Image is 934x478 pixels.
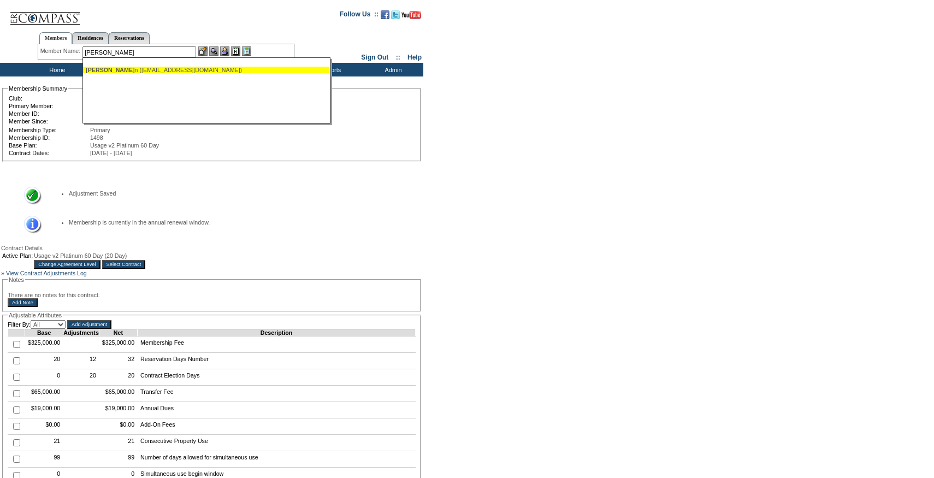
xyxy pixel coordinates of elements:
[8,320,66,329] td: Filter By:
[99,418,137,435] td: $0.00
[138,402,416,418] td: Annual Dues
[340,9,379,22] td: Follow Us ::
[39,32,73,44] a: Members
[9,134,89,141] td: Membership ID:
[63,353,99,369] td: 12
[8,292,100,298] span: There are no notes for this contract.
[109,32,150,44] a: Reservations
[69,219,405,226] li: Membership is currently in the annual renewal window.
[40,46,82,56] div: Member Name:
[99,329,137,337] td: Net
[8,276,25,283] legend: Notes
[99,402,137,418] td: $19,000.00
[407,54,422,61] a: Help
[8,298,38,307] input: Add Note
[138,337,416,353] td: Membership Fee
[381,10,389,19] img: Become our fan on Facebook
[25,418,63,435] td: $0.00
[99,451,137,468] td: 99
[231,46,240,56] img: Reservations
[360,63,423,76] td: Admin
[9,127,89,133] td: Membership Type:
[99,337,137,353] td: $325,000.00
[34,260,100,269] input: Change Agreement Level
[381,14,389,20] a: Become our fan on Facebook
[9,150,89,156] td: Contract Dates:
[8,85,68,92] legend: Membership Summary
[34,252,127,259] span: Usage v2 Platinum 60 Day (20 Day)
[1,270,87,276] a: » View Contract Adjustments Log
[25,329,63,337] td: Base
[138,329,416,337] td: Description
[69,190,405,197] li: Adjustment Saved
[63,329,99,337] td: Adjustments
[90,142,159,149] span: Usage v2 Platinum 60 Day
[401,14,421,20] a: Subscribe to our YouTube Channel
[99,369,137,386] td: 20
[138,418,416,435] td: Add-On Fees
[86,67,326,73] div: n ([EMAIL_ADDRESS][DOMAIN_NAME])
[2,252,33,259] td: Active Plan:
[138,353,416,369] td: Reservation Days Number
[99,435,137,451] td: 21
[25,337,63,353] td: $325,000.00
[198,46,208,56] img: b_edit.gif
[90,134,103,141] span: 1498
[25,435,63,451] td: 21
[220,46,229,56] img: Impersonate
[391,14,400,20] a: Follow us on Twitter
[99,386,137,402] td: $65,000.00
[8,312,63,318] legend: Adjustable Attributes
[25,402,63,418] td: $19,000.00
[99,353,137,369] td: 32
[25,369,63,386] td: 0
[138,369,416,386] td: Contract Election Days
[17,216,42,234] img: Information Message
[67,320,111,329] input: Add Adjustment
[9,103,103,109] td: Primary Member:
[63,369,99,386] td: 20
[25,353,63,369] td: 20
[102,260,146,269] input: Select Contract
[72,32,109,44] a: Residences
[9,110,103,117] td: Member ID:
[86,67,134,73] span: [PERSON_NAME]
[396,54,400,61] span: ::
[17,187,42,205] img: Success Message
[25,386,63,402] td: $65,000.00
[1,245,422,251] div: Contract Details
[9,3,80,25] img: Compass Home
[9,118,103,125] td: Member Since:
[401,11,421,19] img: Subscribe to our YouTube Channel
[9,95,103,102] td: Club:
[90,150,132,156] span: [DATE] - [DATE]
[391,10,400,19] img: Follow us on Twitter
[361,54,388,61] a: Sign Out
[209,46,218,56] img: View
[138,435,416,451] td: Consecutive Property Use
[90,127,110,133] span: Primary
[242,46,251,56] img: b_calculator.gif
[138,386,416,402] td: Transfer Fee
[25,451,63,468] td: 99
[138,451,416,468] td: Number of days allowed for simultaneous use
[9,142,89,149] td: Base Plan:
[25,63,87,76] td: Home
